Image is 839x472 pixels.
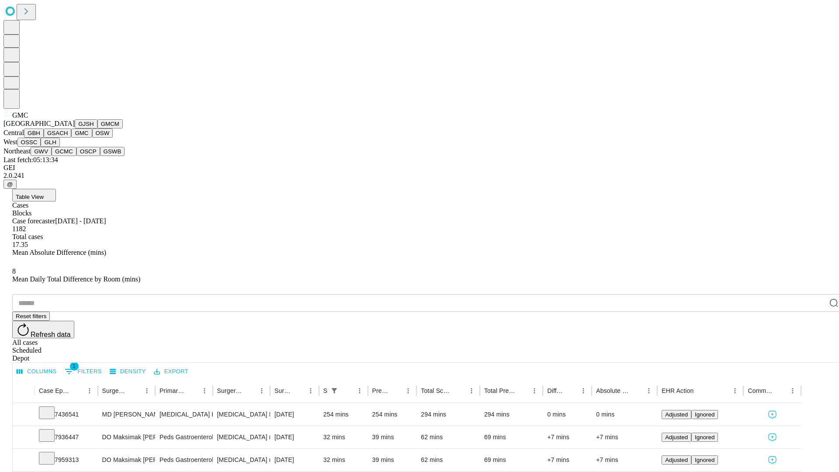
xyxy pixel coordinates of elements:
[390,385,402,397] button: Sort
[102,403,151,426] div: MD [PERSON_NAME] Md
[217,426,266,448] div: [MEDICAL_DATA] (EGD), FLEXIBLE, TRANSORAL, WITH [MEDICAL_DATA] SINGLE OR MULTIPLE
[97,119,123,128] button: GMCM
[328,385,340,397] button: Show filters
[323,403,364,426] div: 254 mins
[3,120,75,127] span: [GEOGRAPHIC_DATA]
[39,403,94,426] div: 7436541
[198,385,211,397] button: Menu
[12,321,74,338] button: Refresh data
[107,365,148,378] button: Density
[3,147,31,155] span: Northeast
[695,434,714,441] span: Ignored
[421,403,475,426] div: 294 mins
[274,387,291,394] div: Surgery Date
[12,189,56,201] button: Table View
[100,147,125,156] button: GSWB
[12,217,55,225] span: Case forecaster
[39,449,94,471] div: 7959313
[3,138,17,146] span: West
[12,225,26,233] span: 1182
[305,385,317,397] button: Menu
[3,180,17,189] button: @
[402,385,414,397] button: Menu
[484,387,516,394] div: Total Predicted Duration
[354,385,366,397] button: Menu
[662,387,693,394] div: EHR Action
[217,403,266,426] div: [MEDICAL_DATA] REPAIR [MEDICAL_DATA]
[662,410,691,419] button: Adjusted
[484,403,539,426] div: 294 mins
[729,385,741,397] button: Menu
[274,426,315,448] div: [DATE]
[516,385,528,397] button: Sort
[102,387,128,394] div: Surgeon Name
[3,172,836,180] div: 2.0.241
[41,138,59,147] button: GLH
[577,385,589,397] button: Menu
[12,241,28,248] span: 17.35
[17,453,30,468] button: Expand
[3,129,24,136] span: Central
[92,128,113,138] button: OSW
[12,249,106,256] span: Mean Absolute Difference (mins)
[274,449,315,471] div: [DATE]
[70,362,79,371] span: 1
[372,449,413,471] div: 39 mins
[694,385,707,397] button: Sort
[17,138,41,147] button: OSSC
[14,365,59,378] button: Select columns
[665,411,688,418] span: Adjusted
[691,455,718,465] button: Ignored
[12,267,16,275] span: 8
[16,313,46,319] span: Reset filters
[128,385,141,397] button: Sort
[691,433,718,442] button: Ignored
[665,457,688,463] span: Adjusted
[372,403,413,426] div: 254 mins
[16,194,44,200] span: Table View
[665,434,688,441] span: Adjusted
[39,426,94,448] div: 7936447
[256,385,268,397] button: Menu
[596,403,653,426] div: 0 mins
[484,426,539,448] div: 69 mins
[662,433,691,442] button: Adjusted
[17,430,30,445] button: Expand
[31,331,71,338] span: Refresh data
[186,385,198,397] button: Sort
[528,385,541,397] button: Menu
[39,387,70,394] div: Case Epic Id
[323,387,327,394] div: Scheduled In Room Duration
[596,449,653,471] div: +7 mins
[55,217,106,225] span: [DATE] - [DATE]
[596,387,630,394] div: Absolute Difference
[102,449,151,471] div: DO Maksimak [PERSON_NAME]
[453,385,465,397] button: Sort
[159,426,208,448] div: Peds Gastroenterology
[631,385,643,397] button: Sort
[565,385,577,397] button: Sort
[372,426,413,448] div: 39 mins
[102,426,151,448] div: DO Maksimak [PERSON_NAME]
[12,275,140,283] span: Mean Daily Total Difference by Room (mins)
[662,455,691,465] button: Adjusted
[159,387,185,394] div: Primary Service
[217,387,243,394] div: Surgery Name
[596,426,653,448] div: +7 mins
[421,426,475,448] div: 62 mins
[24,128,44,138] button: GBH
[372,387,389,394] div: Predicted In Room Duration
[7,181,13,187] span: @
[323,426,364,448] div: 32 mins
[748,387,773,394] div: Comments
[643,385,655,397] button: Menu
[421,449,475,471] div: 62 mins
[547,449,587,471] div: +7 mins
[159,449,208,471] div: Peds Gastroenterology
[152,365,191,378] button: Export
[52,147,76,156] button: GCMC
[141,385,153,397] button: Menu
[76,147,100,156] button: OSCP
[71,385,83,397] button: Sort
[695,411,714,418] span: Ignored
